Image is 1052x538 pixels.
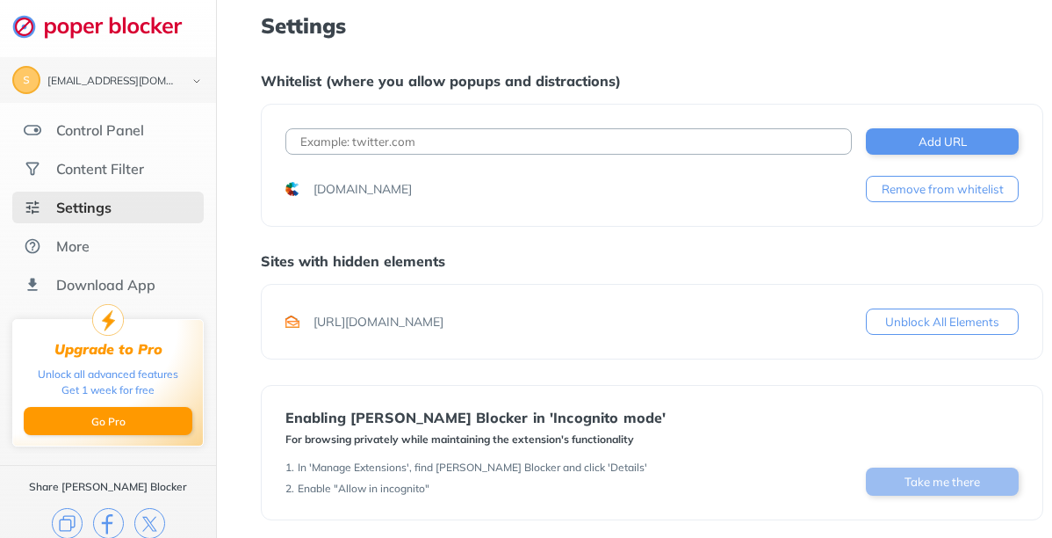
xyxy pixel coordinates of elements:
div: [DOMAIN_NAME] [313,180,412,198]
button: Add URL [866,128,1019,155]
div: [URL][DOMAIN_NAME] [313,313,443,331]
div: Enable "Allow in incognito" [298,482,429,496]
img: social.svg [24,160,41,178]
img: favicons [285,315,299,329]
div: Settings [56,199,112,216]
div: Control Panel [56,121,144,139]
img: download-app.svg [24,276,41,294]
div: Get 1 week for free [61,382,155,398]
h1: Settings [261,14,1044,37]
div: In 'Manage Extensions', find [PERSON_NAME] Blocker and click 'Details' [298,461,647,475]
img: features.svg [24,121,41,139]
img: settings-selected.svg [24,199,41,216]
img: favicons [285,182,299,196]
div: Unlock all advanced features [38,367,178,382]
div: Content Filter [56,160,144,178]
div: Whitelist (where you allow popups and distractions) [261,72,1044,90]
button: Go Pro [24,407,192,435]
img: about.svg [24,237,41,255]
button: Remove from whitelist [866,176,1019,202]
div: surfingturtle@gmail.com [47,76,177,88]
button: Take me there [866,468,1019,496]
div: More [56,237,90,255]
div: Enabling [PERSON_NAME] Blocker in 'Incognito mode' [285,410,667,425]
div: 1 . [285,461,294,475]
div: 2 . [285,482,294,496]
div: Upgrade to Pro [54,341,162,358]
img: chevron-bottom-black.svg [186,72,207,91]
button: Unblock All Elements [866,309,1019,335]
div: For browsing privately while maintaining the extension's functionality [285,433,667,447]
div: Share [PERSON_NAME] Blocker [29,480,187,494]
input: Example: twitter.com [285,128,853,155]
img: upgrade-to-pro.svg [92,304,124,336]
div: Download App [56,276,155,294]
img: logo-webpage.svg [12,14,201,39]
div: Sites with hidden elements [261,252,1044,270]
